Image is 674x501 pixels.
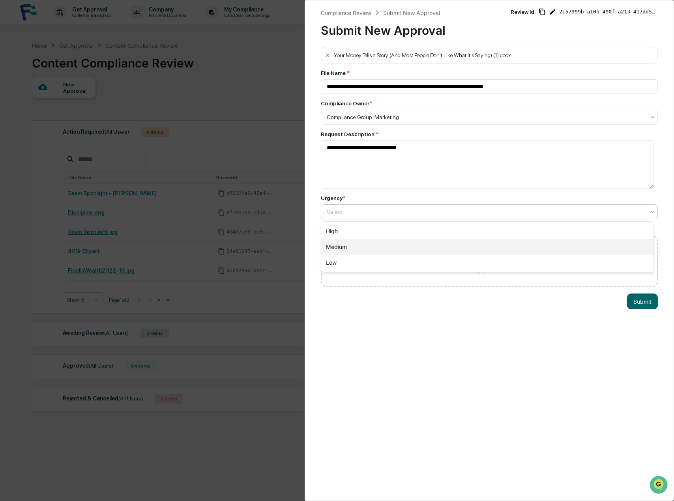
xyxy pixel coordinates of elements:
[559,9,658,15] span: 2c57999b-a10b-490f-a213-417dd50a5102
[321,131,658,137] div: Request Description
[65,99,98,107] span: Attestations
[5,111,53,125] a: 🔎Data Lookup
[54,96,101,110] a: 🗄️Attestations
[649,475,670,496] iframe: Open customer support
[627,293,658,309] button: Submit
[539,8,546,15] span: Copy Id
[321,17,511,37] div: Submit New Approval
[8,115,14,122] div: 🔎
[383,9,440,16] div: Submit New Approval
[8,100,14,107] div: 🖐️
[321,223,653,239] div: High
[16,99,51,107] span: Preclearance
[8,60,22,75] img: 1746055101610-c473b297-6a78-478c-a979-82029cc54cd1
[79,134,95,140] span: Pylon
[5,96,54,110] a: 🖐️Preclearance
[321,70,658,76] div: File Name
[334,52,511,58] div: Your Money Tells a Story (And Most People Don't Like What It's Saying) (1).docx
[27,60,129,68] div: Start new chat
[321,100,372,107] div: Compliance Owner
[549,8,556,15] span: Edit Review ID
[321,255,653,271] div: Low
[16,114,50,122] span: Data Lookup
[321,239,653,255] div: Medium
[8,17,144,29] p: How can we help?
[511,9,535,15] span: Review Id:
[27,68,103,75] div: We're offline, we'll be back soon
[321,195,345,201] div: Urgency
[57,100,64,107] div: 🗄️
[321,9,371,16] div: Compliance Review
[134,63,144,72] button: Start new chat
[56,133,95,140] a: Powered byPylon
